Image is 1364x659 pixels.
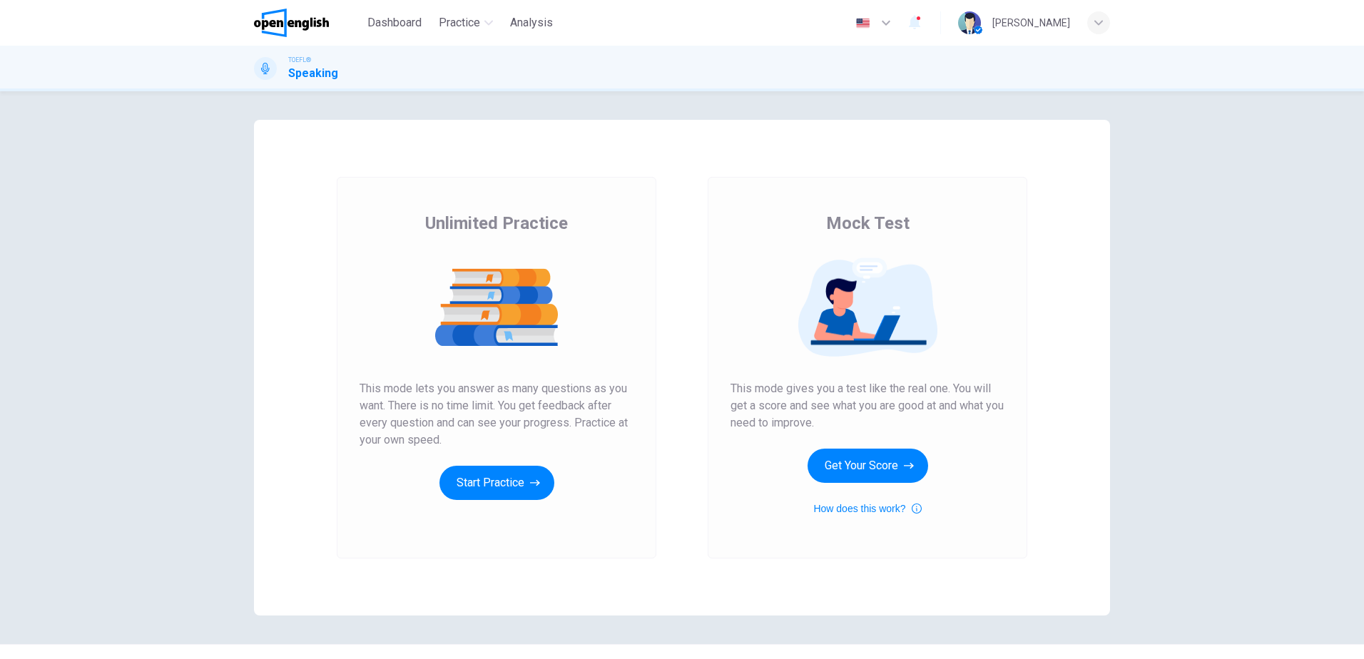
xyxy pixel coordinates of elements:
[288,65,338,82] h1: Speaking
[731,380,1004,431] span: This mode gives you a test like the real one. You will get a score and see what you are good at a...
[854,18,872,29] img: en
[510,14,553,31] span: Analysis
[504,10,559,36] button: Analysis
[992,14,1070,31] div: [PERSON_NAME]
[254,9,362,37] a: OpenEnglish logo
[362,10,427,36] button: Dashboard
[958,11,981,34] img: Profile picture
[813,500,921,517] button: How does this work?
[433,10,499,36] button: Practice
[439,466,554,500] button: Start Practice
[367,14,422,31] span: Dashboard
[254,9,329,37] img: OpenEnglish logo
[288,55,311,65] span: TOEFL®
[439,14,480,31] span: Practice
[360,380,633,449] span: This mode lets you answer as many questions as you want. There is no time limit. You get feedback...
[808,449,928,483] button: Get Your Score
[425,212,568,235] span: Unlimited Practice
[826,212,910,235] span: Mock Test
